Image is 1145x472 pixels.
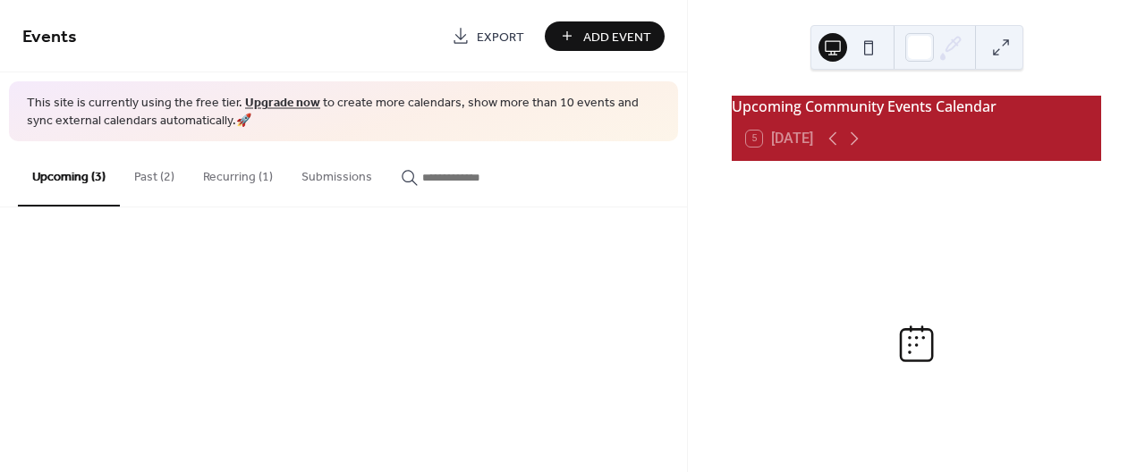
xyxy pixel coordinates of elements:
span: This site is currently using the free tier. to create more calendars, show more than 10 events an... [27,95,660,130]
div: Upcoming Community Events Calendar [732,96,1101,117]
span: Add Event [583,28,651,46]
a: Upgrade now [245,91,320,115]
button: Add Event [545,21,665,51]
button: Upcoming (3) [18,141,120,206]
a: Export [438,21,538,51]
span: Export [477,28,524,46]
span: Events [22,20,77,55]
button: Past (2) [120,141,189,205]
button: Recurring (1) [189,141,287,205]
button: Submissions [287,141,386,205]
